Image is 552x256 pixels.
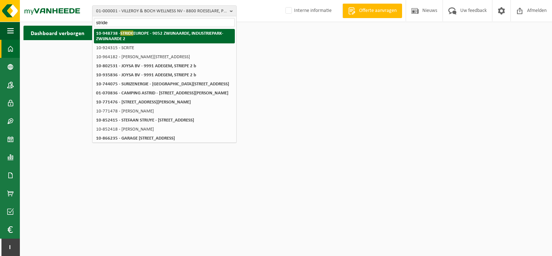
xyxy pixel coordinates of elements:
[96,91,228,95] strong: 01-070836 - CAMPING ASTRID - [STREET_ADDRESS][PERSON_NAME]
[284,5,332,16] label: Interne informatie
[342,4,402,18] a: Offerte aanvragen
[94,18,235,27] input: Zoeken naar gekoppelde vestigingen
[96,82,229,86] strong: 10-744075 - SURIZENERGIE - [GEOGRAPHIC_DATA][STREET_ADDRESS]
[96,100,191,104] strong: 10-771476 - [STREET_ADDRESS][PERSON_NAME]
[23,26,92,40] h2: Dashboard verborgen
[94,125,235,134] li: 10-852418 - [PERSON_NAME]
[94,52,235,61] li: 10-964182 - [PERSON_NAME][STREET_ADDRESS]
[96,6,227,17] span: 01-000001 - VILLEROY & BOCH WELLNESS NV - 8800 ROESELARE, POPULIERSTRAAT 1
[94,43,235,52] li: 10-924315 - SCRITE
[94,107,235,116] li: 10-771478 - [PERSON_NAME]
[96,73,196,77] strong: 10-935836 - JOYSA BV - 9991 ADEGEM, STRIEPE 2 b
[120,30,133,36] span: STRIDE
[92,5,237,16] button: 01-000001 - VILLEROY & BOCH WELLNESS NV - 8800 ROESELARE, POPULIERSTRAAT 1
[96,136,175,141] strong: 10-866235 - GARAGE [STREET_ADDRESS]
[357,7,398,14] span: Offerte aanvragen
[96,64,196,68] strong: 10-802531 - JOYSA BV - 9991 ADEGEM, STRIEPE 2 b
[96,118,194,123] strong: 10-852415 - STEFAAN STRUYE - [STREET_ADDRESS]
